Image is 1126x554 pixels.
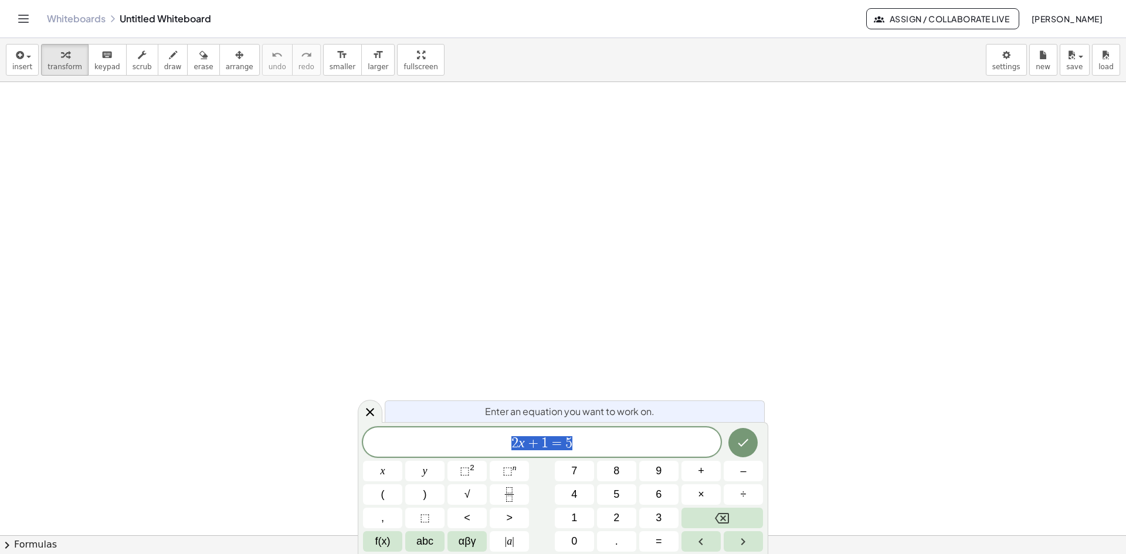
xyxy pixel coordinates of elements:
button: draw [158,44,188,76]
button: Functions [363,531,402,552]
span: Assign / Collaborate Live [876,13,1009,24]
span: draw [164,63,182,71]
span: × [698,487,704,502]
span: , [381,510,384,526]
span: redo [299,63,314,71]
span: . [615,533,618,549]
span: < [464,510,470,526]
button: 6 [639,484,679,505]
button: Plus [681,461,721,481]
button: fullscreen [397,44,444,76]
button: Absolute value [490,531,529,552]
span: + [525,436,542,450]
span: new [1036,63,1050,71]
button: Alphabet [405,531,445,552]
button: Right arrow [724,531,763,552]
button: transform [41,44,89,76]
span: > [506,510,513,526]
span: larger [368,63,388,71]
button: undoundo [262,44,293,76]
i: undo [272,48,283,62]
span: 7 [571,463,577,479]
button: format_sizelarger [361,44,395,76]
button: x [363,461,402,481]
button: Toggle navigation [14,9,33,28]
button: format_sizesmaller [323,44,362,76]
button: 7 [555,461,594,481]
sup: n [513,463,517,472]
button: Square root [447,484,487,505]
span: load [1098,63,1114,71]
button: 2 [597,508,636,528]
button: 3 [639,508,679,528]
span: 2 [613,510,619,526]
button: load [1092,44,1120,76]
span: keypad [94,63,120,71]
button: 4 [555,484,594,505]
span: [PERSON_NAME] [1031,13,1103,24]
sup: 2 [470,463,474,472]
button: Greek alphabet [447,531,487,552]
a: Whiteboards [47,13,106,25]
span: 1 [541,436,548,450]
span: settings [992,63,1020,71]
button: [PERSON_NAME] [1022,8,1112,29]
span: smaller [330,63,355,71]
span: = [656,533,662,549]
span: 0 [571,533,577,549]
button: Fraction [490,484,529,505]
i: redo [301,48,312,62]
span: αβγ [459,533,476,549]
span: – [740,463,746,479]
span: 9 [656,463,662,479]
span: ⬚ [460,465,470,477]
span: f(x) [375,533,391,549]
button: . [597,531,636,552]
button: scrub [126,44,158,76]
var: x [518,435,525,450]
span: undo [269,63,286,71]
span: ⬚ [420,510,430,526]
span: Enter an equation you want to work on. [485,405,654,419]
span: insert [12,63,32,71]
button: 9 [639,461,679,481]
span: abc [416,533,433,549]
span: 3 [656,510,662,526]
button: new [1029,44,1057,76]
button: Greater than [490,508,529,528]
button: Divide [724,484,763,505]
button: 1 [555,508,594,528]
button: y [405,461,445,481]
span: 6 [656,487,662,502]
button: Times [681,484,721,505]
i: format_size [337,48,348,62]
button: 8 [597,461,636,481]
span: ( [381,487,385,502]
span: 1 [571,510,577,526]
button: Done [728,428,758,457]
span: 5 [565,436,572,450]
span: 8 [613,463,619,479]
span: + [698,463,704,479]
span: y [423,463,428,479]
button: ( [363,484,402,505]
button: Assign / Collaborate Live [866,8,1019,29]
span: save [1066,63,1083,71]
span: arrange [226,63,253,71]
span: | [505,535,507,547]
button: save [1060,44,1090,76]
button: Backspace [681,508,763,528]
button: 0 [555,531,594,552]
button: Left arrow [681,531,721,552]
button: keyboardkeypad [88,44,127,76]
button: Superscript [490,461,529,481]
span: 4 [571,487,577,502]
span: | [512,535,514,547]
span: √ [464,487,470,502]
button: redoredo [292,44,321,76]
span: a [505,533,514,549]
span: erase [194,63,213,71]
span: ) [423,487,427,502]
button: 5 [597,484,636,505]
button: Placeholder [405,508,445,528]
